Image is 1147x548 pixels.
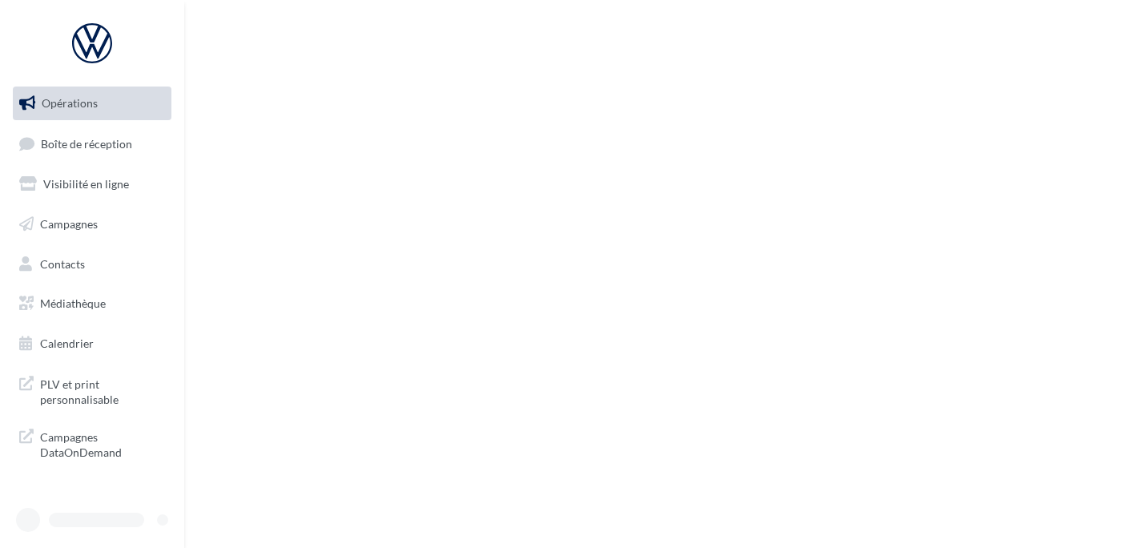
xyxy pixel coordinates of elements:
[42,96,98,110] span: Opérations
[40,426,165,461] span: Campagnes DataOnDemand
[10,87,175,120] a: Opérations
[10,167,175,201] a: Visibilité en ligne
[10,367,175,414] a: PLV et print personnalisable
[10,420,175,467] a: Campagnes DataOnDemand
[10,208,175,241] a: Campagnes
[40,256,85,270] span: Contacts
[10,327,175,361] a: Calendrier
[10,127,175,161] a: Boîte de réception
[43,177,129,191] span: Visibilité en ligne
[10,287,175,320] a: Médiathèque
[40,296,106,310] span: Médiathèque
[40,373,165,408] span: PLV et print personnalisable
[41,136,132,150] span: Boîte de réception
[40,336,94,350] span: Calendrier
[10,248,175,281] a: Contacts
[40,217,98,231] span: Campagnes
